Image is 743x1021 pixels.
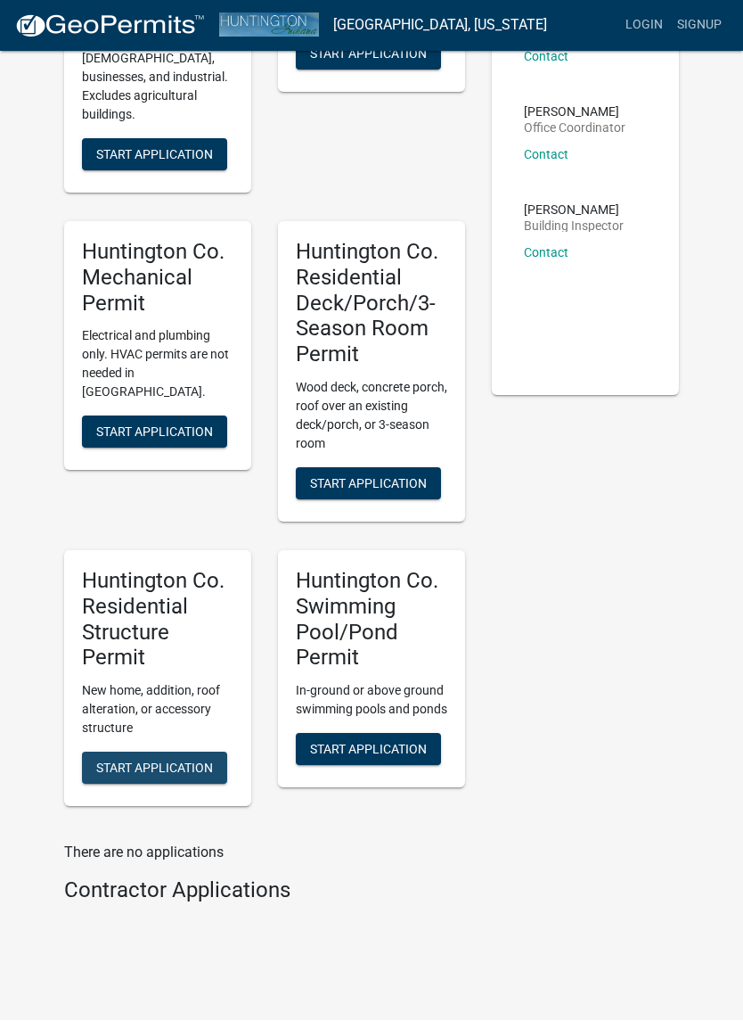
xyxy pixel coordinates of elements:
span: Start Application [310,47,427,62]
p: Office Coordinator [524,122,625,135]
h5: Huntington Co. Mechanical Permit [82,240,233,317]
span: Start Application [96,762,213,776]
a: Contact [524,50,568,64]
a: [GEOGRAPHIC_DATA], [US_STATE] [333,11,547,41]
p: [PERSON_NAME] [524,106,625,119]
p: New home, addition, roof alteration, or accessory structure [82,682,233,738]
a: Signup [670,9,729,43]
h5: Huntington Co. Residential Structure Permit [82,569,233,671]
h5: Huntington Co. Swimming Pool/Pond Permit [296,569,447,671]
a: Contact [524,148,568,162]
button: Start Application [82,139,227,171]
p: Electrical and plumbing only. HVAC permits are not needed in [GEOGRAPHIC_DATA]. [82,327,233,402]
button: Start Application [296,468,441,500]
p: Building Inspector [524,220,624,233]
a: Contact [524,246,568,260]
wm-workflow-list-section: Contractor Applications [64,878,465,911]
button: Start Application [82,416,227,449]
a: Login [618,9,670,43]
p: [PERSON_NAME] [524,204,624,217]
span: Start Application [310,743,427,757]
button: Start Application [82,753,227,785]
p: Wood deck, concrete porch, roof over an existing deck/porch, or 3-season room [296,379,447,454]
img: Huntington County, Indiana [219,13,319,37]
span: Start Application [310,476,427,490]
p: Nonresidential projects, including [DEMOGRAPHIC_DATA], businesses, and industrial. Excludes agric... [82,12,233,125]
button: Start Application [296,734,441,766]
button: Start Application [296,38,441,70]
p: In-ground or above ground swimming pools and ponds [296,682,447,720]
h4: Contractor Applications [64,878,465,904]
p: There are no applications [64,843,465,864]
span: Start Application [96,147,213,161]
h5: Huntington Co. Residential Deck/Porch/3-Season Room Permit [296,240,447,368]
span: Start Application [96,425,213,440]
